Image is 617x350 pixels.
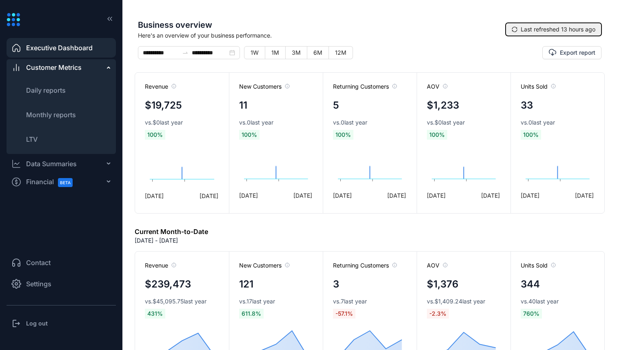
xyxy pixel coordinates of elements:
[521,191,539,200] span: [DATE]
[292,49,301,56] span: 3M
[135,227,208,236] h6: Current Month-to-Date
[521,25,595,34] span: Last refreshed 13 hours ago
[521,297,559,305] span: vs. 40 last year
[26,173,80,191] span: Financial
[521,82,556,91] span: Units Sold
[145,98,182,113] h4: $19,725
[26,319,48,328] h3: Log out
[239,277,253,292] h4: 121
[427,191,446,200] span: [DATE]
[333,98,339,113] h4: 5
[427,130,447,140] span: 100 %
[26,279,51,289] span: Settings
[239,191,258,200] span: [DATE]
[427,309,449,319] span: -2.3 %
[239,309,264,319] span: 611.8 %
[427,82,448,91] span: AOV
[145,192,164,200] span: [DATE]
[145,118,183,127] span: vs. $0 last year
[182,49,189,56] span: swap-right
[313,49,322,56] span: 6M
[239,130,260,140] span: 100 %
[145,261,176,270] span: Revenue
[26,86,66,94] span: Daily reports
[427,261,448,270] span: AOV
[560,49,595,57] span: Export report
[427,277,458,292] h4: $1,376
[26,258,51,268] span: Contact
[333,130,353,140] span: 100 %
[145,130,165,140] span: 100 %
[521,309,542,319] span: 760 %
[333,118,367,127] span: vs. 0 last year
[333,309,355,319] span: -57.1 %
[251,49,259,56] span: 1W
[335,49,346,56] span: 12M
[135,236,178,245] p: [DATE] - [DATE]
[521,118,555,127] span: vs. 0 last year
[506,23,601,36] button: syncLast refreshed 13 hours ago
[138,31,506,40] span: Here's an overview of your business performance.
[182,49,189,56] span: to
[26,135,38,143] span: LTV
[239,98,247,113] h4: 11
[575,191,594,200] span: [DATE]
[387,191,406,200] span: [DATE]
[521,98,533,113] h4: 33
[333,191,352,200] span: [DATE]
[427,98,459,113] h4: $1,233
[333,297,367,305] span: vs. 7 last year
[293,191,312,200] span: [DATE]
[521,261,556,270] span: Units Sold
[239,297,275,305] span: vs. 17 last year
[26,62,82,72] span: Customer Metrics
[427,118,465,127] span: vs. $0 last year
[138,19,506,31] span: Business overview
[239,118,273,127] span: vs. 0 last year
[521,130,541,140] span: 100 %
[200,192,218,200] span: [DATE]
[26,159,77,169] div: Data Summaries
[271,49,279,56] span: 1M
[333,82,397,91] span: Returning Customers
[145,309,165,319] span: 431 %
[521,277,540,292] h4: 344
[145,82,176,91] span: Revenue
[542,46,601,59] button: Export report
[26,111,76,119] span: Monthly reports
[333,261,397,270] span: Returning Customers
[145,277,191,292] h4: $239,473
[145,297,206,305] span: vs. $45,095.75 last year
[239,261,290,270] span: New Customers
[427,297,485,305] span: vs. $1,409.24 last year
[512,27,517,32] span: sync
[481,191,500,200] span: [DATE]
[239,82,290,91] span: New Customers
[26,43,93,53] span: Executive Dashboard
[58,178,73,187] span: BETA
[333,277,339,292] h4: 3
